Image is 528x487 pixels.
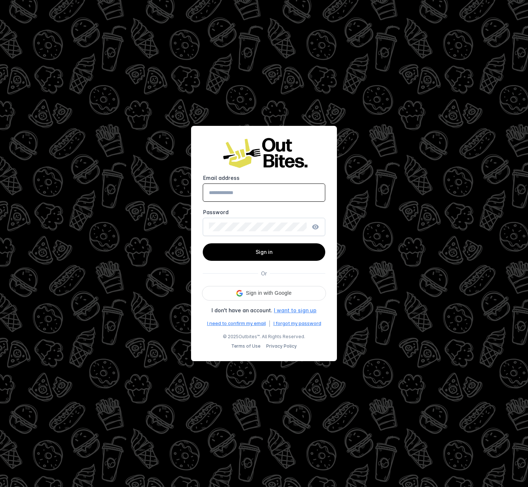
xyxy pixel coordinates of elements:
span: © 2025 . All Rights Reserved. [223,333,305,340]
a: I forgot my password [273,320,321,327]
a: I want to sign up [274,306,317,314]
mat-label: Email address [203,175,240,181]
a: I need to confirm my email [207,320,266,327]
button: Sign in [203,243,325,261]
div: Sign in with Google [202,286,326,301]
img: Logo image [220,138,308,169]
span: Sign in with Google [246,289,291,297]
a: Outbites™ [238,334,260,339]
mat-label: Password [203,209,229,215]
div: | [269,320,271,328]
div: I don't have an account. [211,306,272,314]
a: Privacy Policy [266,343,297,349]
a: Terms of Use [231,343,260,349]
span: Sign in [256,249,272,255]
div: Or [261,270,267,277]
